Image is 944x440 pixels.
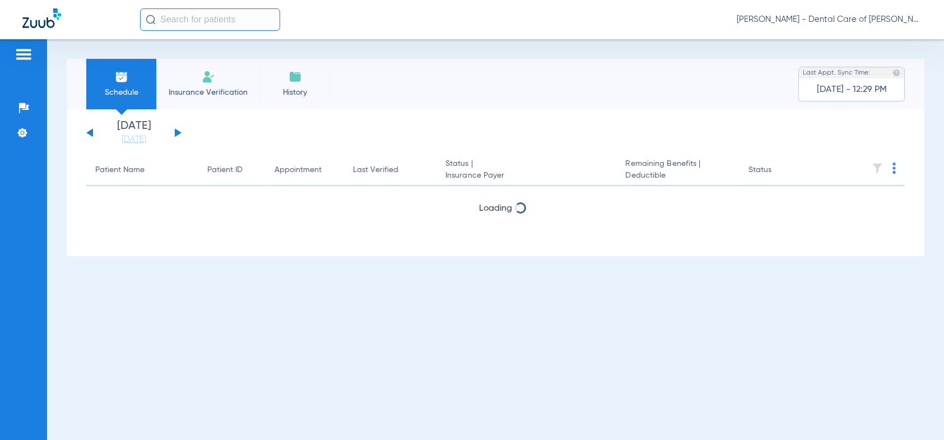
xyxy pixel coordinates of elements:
[353,164,427,176] div: Last Verified
[95,164,189,176] div: Patient Name
[140,8,280,31] input: Search for patients
[625,170,730,182] span: Deductible
[353,164,398,176] div: Last Verified
[872,163,883,174] img: filter.svg
[275,164,322,176] div: Appointment
[100,134,168,145] a: [DATE]
[100,121,168,145] li: [DATE]
[95,87,148,98] span: Schedule
[479,204,512,213] span: Loading
[289,70,302,84] img: History
[268,87,322,98] span: History
[740,155,815,186] th: Status
[207,164,257,176] div: Patient ID
[22,8,61,28] img: Zuub Logo
[445,170,607,182] span: Insurance Payer
[892,163,896,174] img: group-dot-blue.svg
[146,15,156,25] img: Search Icon
[803,67,870,78] span: Last Appt. Sync Time:
[436,155,616,186] th: Status |
[737,14,922,25] span: [PERSON_NAME] - Dental Care of [PERSON_NAME]
[275,164,335,176] div: Appointment
[616,155,739,186] th: Remaining Benefits |
[165,87,252,98] span: Insurance Verification
[15,48,32,61] img: hamburger-icon
[95,164,145,176] div: Patient Name
[817,84,887,95] span: [DATE] - 12:29 PM
[202,70,215,84] img: Manual Insurance Verification
[207,164,243,176] div: Patient ID
[892,69,900,77] img: last sync help info
[115,70,128,84] img: Schedule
